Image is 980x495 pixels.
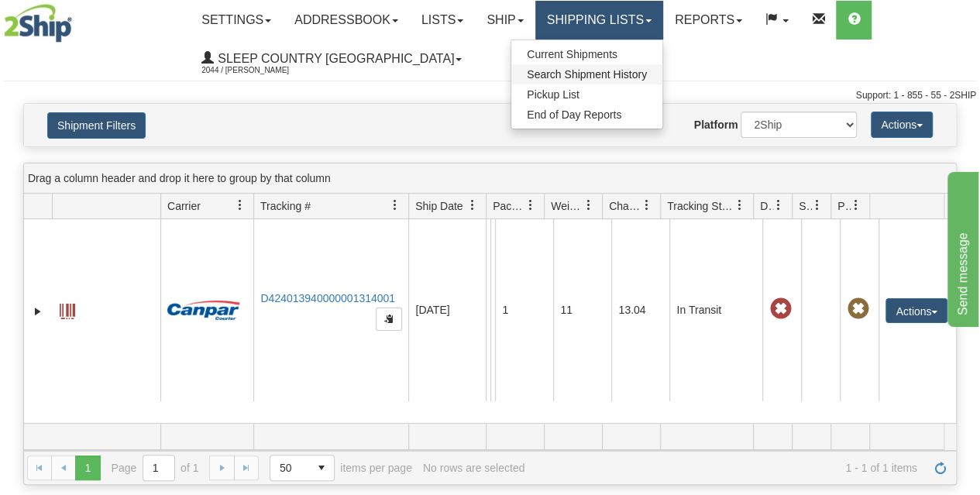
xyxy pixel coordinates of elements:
[611,219,669,401] td: 13.04
[663,1,754,40] a: Reports
[382,192,408,218] a: Tracking # filter column settings
[799,198,812,214] span: Shipment Issues
[843,192,869,218] a: Pickup Status filter column settings
[283,1,410,40] a: Addressbook
[609,198,641,214] span: Charge
[260,292,395,304] a: D424013940000001314001
[511,84,662,105] a: Pickup List
[4,4,72,43] img: logo2044.jpg
[201,63,318,78] span: 2044 / [PERSON_NAME]
[551,198,583,214] span: Weight
[837,198,851,214] span: Pickup Status
[486,219,490,401] td: Sleep Country [GEOGRAPHIC_DATA] Shipping department [GEOGRAPHIC_DATA] [GEOGRAPHIC_DATA] Kitchener...
[415,198,462,214] span: Ship Date
[60,297,75,321] a: Label
[804,192,830,218] a: Shipment Issues filter column settings
[112,455,199,481] span: Page of 1
[190,40,473,78] a: Sleep Country [GEOGRAPHIC_DATA] 2044 / [PERSON_NAME]
[270,455,412,481] span: items per page
[143,455,174,480] input: Page 1
[511,44,662,64] a: Current Shipments
[527,88,579,101] span: Pickup List
[527,108,621,121] span: End of Day Reports
[475,1,535,40] a: Ship
[765,192,792,218] a: Delivery Status filter column settings
[459,192,486,218] a: Ship Date filter column settings
[167,301,240,320] img: 14 - Canpar
[527,68,647,81] span: Search Shipment History
[871,112,933,138] button: Actions
[423,462,525,474] div: No rows are selected
[511,105,662,125] a: End of Day Reports
[769,298,791,320] span: Late
[493,198,525,214] span: Packages
[24,163,956,194] div: grid grouping header
[12,9,143,28] div: Send message
[490,219,495,401] td: [PERSON_NAME] M [PERSON_NAME] M CA ON [PERSON_NAME] L8S 4R7
[260,198,311,214] span: Tracking #
[167,198,201,214] span: Carrier
[30,304,46,319] a: Expand
[511,64,662,84] a: Search Shipment History
[634,192,660,218] a: Charge filter column settings
[760,198,773,214] span: Delivery Status
[885,298,947,323] button: Actions
[495,219,553,401] td: 1
[270,455,335,481] span: Page sizes drop down
[535,1,663,40] a: Shipping lists
[727,192,753,218] a: Tracking Status filter column settings
[75,455,100,480] span: Page 1
[214,52,454,65] span: Sleep Country [GEOGRAPHIC_DATA]
[694,117,738,132] label: Platform
[376,308,402,331] button: Copy to clipboard
[928,455,953,480] a: Refresh
[408,219,486,401] td: [DATE]
[518,192,544,218] a: Packages filter column settings
[535,462,917,474] span: 1 - 1 of 1 items
[4,89,976,102] div: Support: 1 - 855 - 55 - 2SHIP
[553,219,611,401] td: 11
[847,298,868,320] span: Pickup Not Assigned
[667,198,734,214] span: Tracking Status
[410,1,475,40] a: Lists
[227,192,253,218] a: Carrier filter column settings
[527,48,617,60] span: Current Shipments
[944,168,978,326] iframe: chat widget
[190,1,283,40] a: Settings
[576,192,602,218] a: Weight filter column settings
[47,112,146,139] button: Shipment Filters
[280,460,300,476] span: 50
[669,219,762,401] td: In Transit
[309,455,334,480] span: select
